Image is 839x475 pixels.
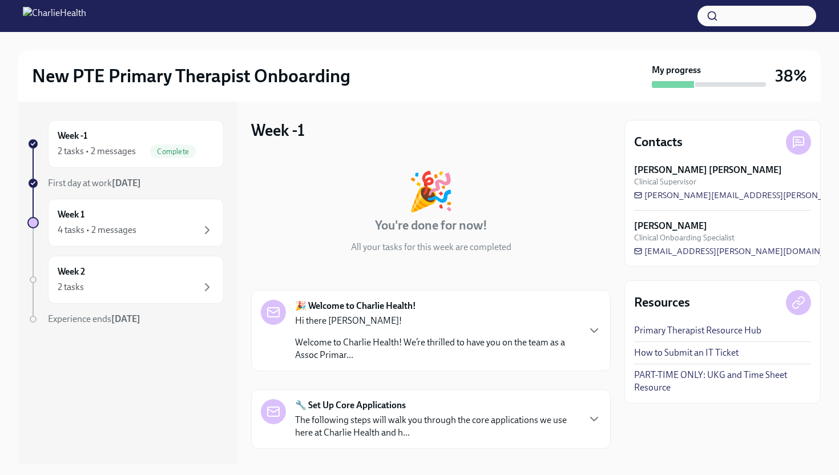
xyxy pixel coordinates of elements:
[32,65,350,87] h2: New PTE Primary Therapist Onboarding
[634,134,683,151] h4: Contacts
[112,178,141,188] strong: [DATE]
[23,7,86,25] img: CharlieHealth
[652,64,701,77] strong: My progress
[634,232,735,243] span: Clinical Onboarding Specialist
[775,66,807,86] h3: 38%
[295,315,578,327] p: Hi there [PERSON_NAME]!
[58,265,85,278] h6: Week 2
[27,199,224,247] a: Week 14 tasks • 2 messages
[634,176,696,187] span: Clinical Supervisor
[111,313,140,324] strong: [DATE]
[295,399,406,412] strong: 🔧 Set Up Core Applications
[251,120,305,140] h3: Week -1
[150,147,196,156] span: Complete
[58,224,136,236] div: 4 tasks • 2 messages
[27,177,224,190] a: First day at work[DATE]
[48,313,140,324] span: Experience ends
[408,172,454,210] div: 🎉
[48,178,141,188] span: First day at work
[58,145,136,158] div: 2 tasks • 2 messages
[27,120,224,168] a: Week -12 tasks • 2 messagesComplete
[58,208,84,221] h6: Week 1
[634,369,811,394] a: PART-TIME ONLY: UKG and Time Sheet Resource
[58,281,84,293] div: 2 tasks
[295,336,578,361] p: Welcome to Charlie Health! We’re thrilled to have you on the team as a Assoc Primar...
[634,164,782,176] strong: [PERSON_NAME] [PERSON_NAME]
[634,324,761,337] a: Primary Therapist Resource Hub
[351,241,511,253] p: All your tasks for this week are completed
[375,217,487,234] h4: You're done for now!
[634,347,739,359] a: How to Submit an IT Ticket
[58,130,87,142] h6: Week -1
[634,220,707,232] strong: [PERSON_NAME]
[295,300,416,312] strong: 🎉 Welcome to Charlie Health!
[295,414,578,439] p: The following steps will walk you through the core applications we use here at Charlie Health and...
[634,294,690,311] h4: Resources
[27,256,224,304] a: Week 22 tasks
